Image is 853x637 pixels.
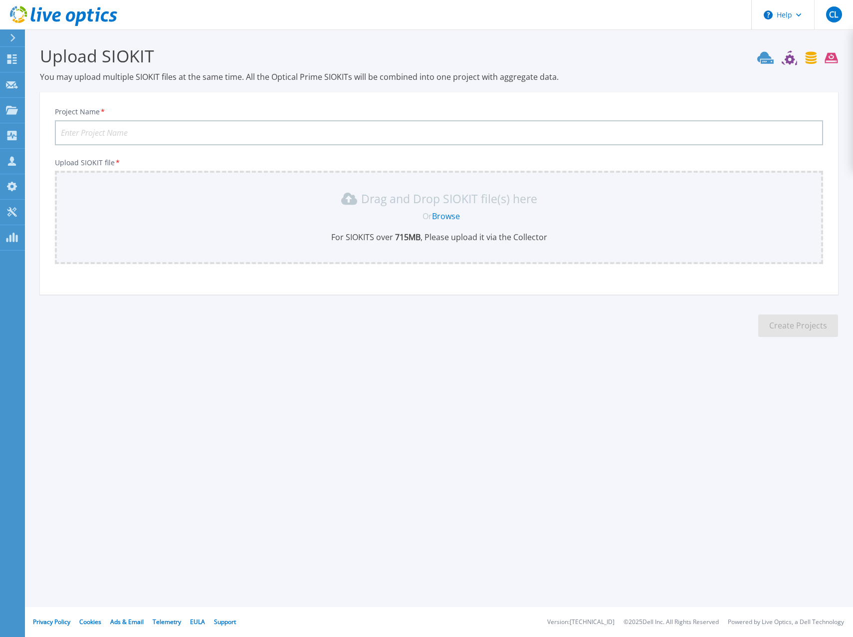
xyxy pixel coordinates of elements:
label: Project Name [55,108,106,115]
p: Drag and Drop SIOKIT file(s) here [361,194,537,204]
p: For SIOKITS over , Please upload it via the Collector [61,232,817,243]
span: CL [829,10,838,18]
a: Ads & Email [110,618,144,626]
p: Upload SIOKIT file [55,159,823,167]
li: Version: [TECHNICAL_ID] [547,619,615,626]
span: Or [423,211,432,222]
li: Powered by Live Optics, a Dell Technology [728,619,844,626]
input: Enter Project Name [55,120,823,145]
div: Drag and Drop SIOKIT file(s) here OrBrowseFor SIOKITS over 715MB, Please upload it via the Collector [61,191,817,243]
h3: Upload SIOKIT [40,44,838,67]
button: Create Projects [758,315,838,337]
a: Browse [432,211,460,222]
a: Privacy Policy [33,618,70,626]
a: Cookies [79,618,101,626]
li: © 2025 Dell Inc. All Rights Reserved [624,619,719,626]
a: EULA [190,618,205,626]
b: 715 MB [393,232,421,243]
a: Telemetry [153,618,181,626]
a: Support [214,618,236,626]
p: You may upload multiple SIOKIT files at the same time. All the Optical Prime SIOKITs will be comb... [40,71,838,82]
